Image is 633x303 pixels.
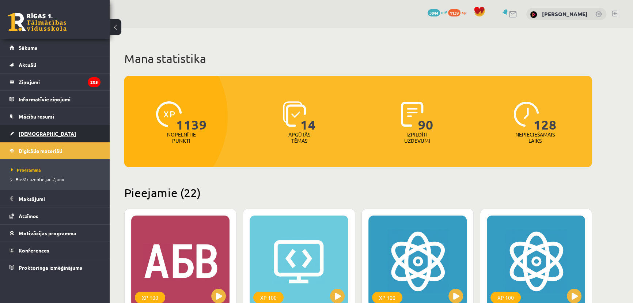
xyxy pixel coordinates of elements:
legend: Ziņojumi [19,74,101,90]
span: 90 [418,101,433,131]
span: Programma [11,167,41,173]
p: Nepieciešamais laiks [515,131,555,144]
span: 1139 [176,101,207,131]
legend: Maksājumi [19,190,101,207]
span: [DEMOGRAPHIC_DATA] [19,130,76,137]
h1: Mana statistika [124,51,592,66]
span: Aktuāli [19,61,36,68]
h2: Pieejamie (22) [124,186,592,200]
p: Nopelnītie punkti [167,131,196,144]
a: Programma [11,167,102,173]
span: Proktoringa izmēģinājums [19,264,82,271]
span: 3844 [428,9,440,16]
a: [DEMOGRAPHIC_DATA] [10,125,101,142]
a: Biežāk uzdotie jautājumi [11,176,102,183]
a: Motivācijas programma [10,225,101,242]
span: Digitālie materiāli [19,147,62,154]
p: Apgūtās tēmas [285,131,314,144]
span: Sākums [19,44,37,51]
a: Sākums [10,39,101,56]
i: 205 [88,77,101,87]
span: Mācību resursi [19,113,54,120]
a: 3844 mP [428,9,447,15]
a: Aktuāli [10,56,101,73]
a: Atzīmes [10,207,101,224]
a: Konferences [10,242,101,259]
img: icon-xp-0682a9bc20223a9ccc6f5883a126b849a74cddfe5390d2b41b4391c66f2066e7.svg [156,101,182,127]
a: Ziņojumi205 [10,74,101,90]
a: 1139 xp [448,9,470,15]
img: icon-learned-topics-4a711ccc23c960034f471b6e78daf4a3bad4a20eaf4de84257b87e66633f6470.svg [283,101,306,127]
img: icon-completed-tasks-ad58ae20a441b2904462921112bc710f1caf180af7a3daa7317a5a94f2d26646.svg [401,101,424,127]
span: Biežāk uzdotie jautājumi [11,176,64,182]
span: Motivācijas programma [19,230,76,236]
a: Rīgas 1. Tālmācības vidusskola [8,13,67,31]
span: xp [462,9,466,15]
legend: Informatīvie ziņojumi [19,91,101,108]
p: Izpildīti uzdevumi [403,131,431,144]
a: Informatīvie ziņojumi [10,91,101,108]
span: 14 [300,101,316,131]
a: Proktoringa izmēģinājums [10,259,101,276]
img: icon-clock-7be60019b62300814b6bd22b8e044499b485619524d84068768e800edab66f18.svg [513,101,539,127]
span: mP [441,9,447,15]
span: 1139 [448,9,460,16]
a: [PERSON_NAME] [542,10,588,18]
a: Digitālie materiāli [10,142,101,159]
a: Mācību resursi [10,108,101,125]
span: Konferences [19,247,49,254]
img: Marija Gudrenika [530,11,537,18]
span: Atzīmes [19,213,38,219]
a: Maksājumi [10,190,101,207]
span: 128 [534,101,557,131]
